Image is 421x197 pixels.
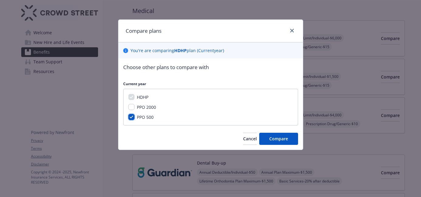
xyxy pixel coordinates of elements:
p: Current year [123,81,298,86]
p: You ' re are comparing plan ( Current year) [131,47,224,54]
button: Cancel [243,133,257,145]
button: Compare [259,133,298,145]
h1: Compare plans [126,27,161,35]
span: HDHP [137,94,148,100]
span: PPO 500 [137,114,154,120]
p: Choose other plans to compare with [123,63,298,71]
span: PPO 2000 [137,104,156,110]
span: Cancel [243,136,257,142]
b: HDHP [174,48,187,53]
a: close [288,27,296,34]
span: Compare [269,136,288,142]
